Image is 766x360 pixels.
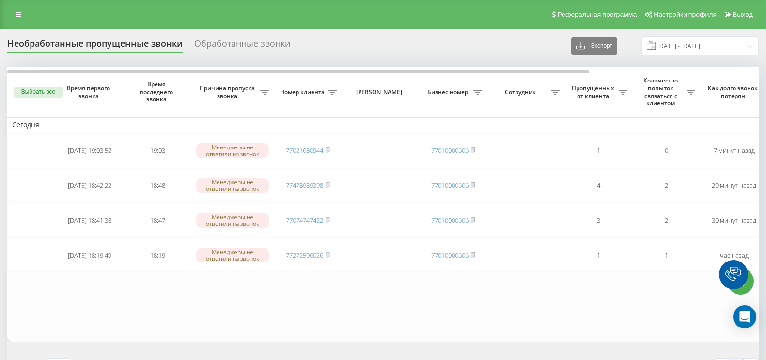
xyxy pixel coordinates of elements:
[654,11,717,18] span: Настройки профиля
[564,239,632,272] td: 1
[286,146,323,155] a: 77021680944
[56,134,124,167] td: [DATE] 19:03:52
[350,88,411,96] span: [PERSON_NAME]
[632,134,700,167] td: 0
[632,239,700,272] td: 1
[131,81,184,103] span: Время последнего звонка
[571,37,617,55] button: Экспорт
[564,134,632,167] td: 1
[63,84,116,99] span: Время первого звонка
[124,134,191,167] td: 19:03
[124,169,191,202] td: 18:48
[286,216,323,225] a: 77074747422
[564,204,632,237] td: 3
[196,178,269,193] div: Менеджеры не ответили на звонок
[637,77,687,107] span: Количество попыток связаться с клиентом
[708,84,760,99] span: Как долго звонок потерян
[424,88,473,96] span: Бизнес номер
[431,216,469,225] a: 77010000606
[557,11,637,18] span: Реферальная программа
[56,169,124,202] td: [DATE] 18:42:22
[286,251,323,260] a: 77272596026
[56,204,124,237] td: [DATE] 18:41:38
[7,38,183,53] div: Необработанные пропущенные звонки
[286,181,323,190] a: 77478989398
[431,146,469,155] a: 77010000606
[194,38,290,53] div: Обработанные звонки
[431,181,469,190] a: 77010000606
[632,204,700,237] td: 2
[431,251,469,260] a: 77010000606
[733,305,756,328] div: Open Intercom Messenger
[733,11,753,18] span: Выход
[569,84,619,99] span: Пропущенных от клиента
[492,88,551,96] span: Сотрудник
[196,143,269,158] div: Менеджеры не ответили на звонок
[564,169,632,202] td: 4
[196,213,269,228] div: Менеджеры не ответили на звонок
[56,239,124,272] td: [DATE] 18:19:49
[14,87,63,98] button: Выбрать все
[124,204,191,237] td: 18:47
[279,88,328,96] span: Номер клиента
[196,84,260,99] span: Причина пропуска звонка
[124,239,191,272] td: 18:19
[632,169,700,202] td: 2
[196,248,269,262] div: Менеджеры не ответили на звонок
